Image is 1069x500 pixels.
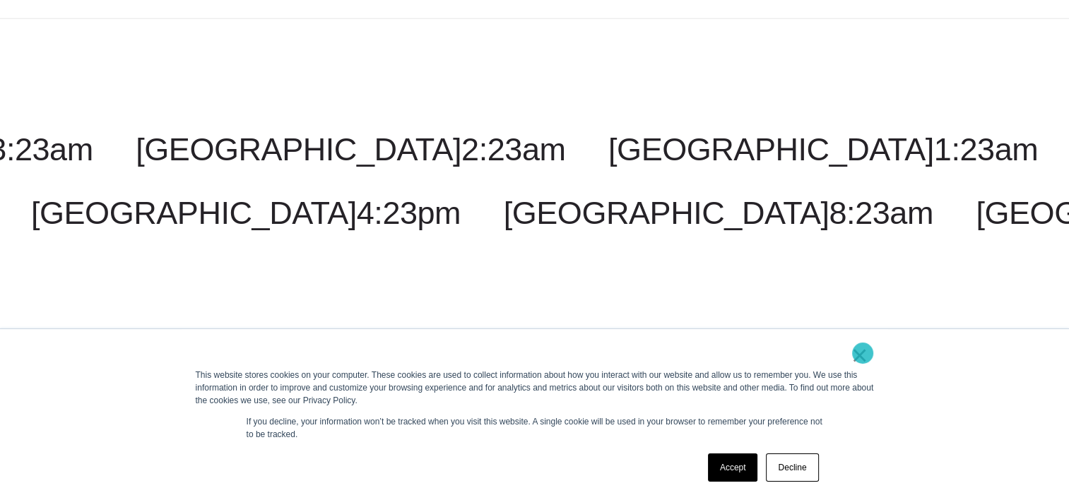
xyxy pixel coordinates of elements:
a: [GEOGRAPHIC_DATA]4:23pm [31,195,461,231]
div: This website stores cookies on your computer. These cookies are used to collect information about... [196,369,874,407]
a: [GEOGRAPHIC_DATA]1:23am [608,131,1038,167]
span: 8:23am [829,195,933,231]
span: 1:23am [934,131,1038,167]
p: If you decline, your information won’t be tracked when you visit this website. A single cookie wi... [247,415,823,441]
a: × [851,349,868,362]
span: 2:23am [461,131,565,167]
a: [GEOGRAPHIC_DATA]2:23am [136,131,565,167]
a: Decline [766,453,818,482]
span: 4:23pm [357,195,461,231]
a: Accept [708,453,758,482]
a: [GEOGRAPHIC_DATA]8:23am [504,195,933,231]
